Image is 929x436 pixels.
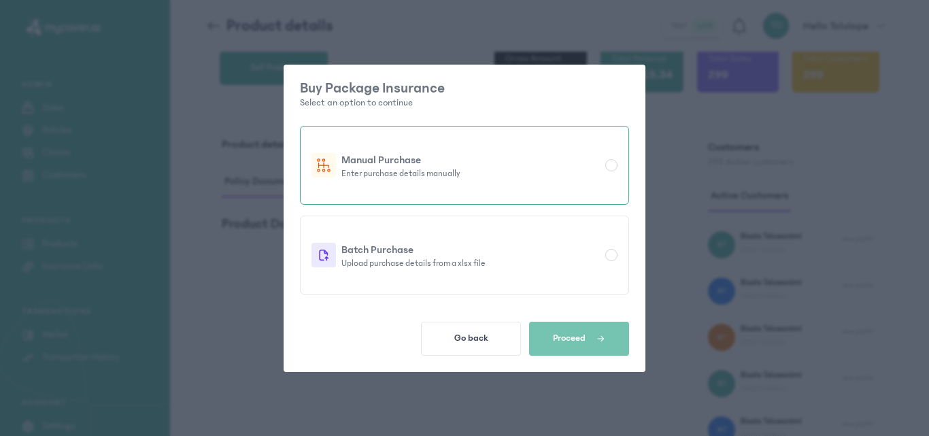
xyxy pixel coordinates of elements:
[341,152,600,168] p: Manual Purchase
[300,81,629,96] p: Buy Package Insurance
[341,258,600,269] p: Upload purchase details from a xlsx file
[341,168,600,179] p: Enter purchase details manually
[300,96,629,110] p: Select an option to continue
[421,322,521,356] button: Go back
[454,333,488,343] span: Go back
[341,241,600,258] p: Batch Purchase
[529,322,629,356] button: Proceed
[553,333,586,343] span: Proceed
